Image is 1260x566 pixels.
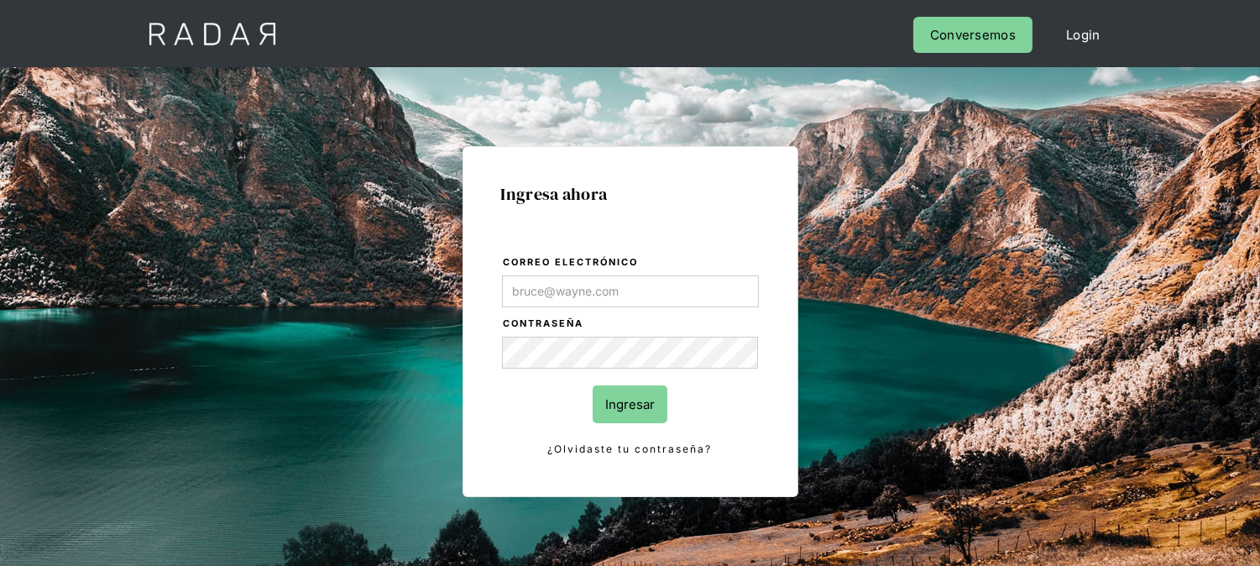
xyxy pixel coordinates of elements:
[504,254,759,271] label: Correo electrónico
[502,275,759,307] input: bruce@wayne.com
[913,17,1033,53] a: Conversemos
[501,185,760,203] h1: Ingresa ahora
[593,385,667,423] input: Ingresar
[1049,17,1117,53] a: Login
[502,440,759,459] a: ¿Olvidaste tu contraseña?
[501,254,760,459] form: Login Form
[504,316,759,333] label: Contraseña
